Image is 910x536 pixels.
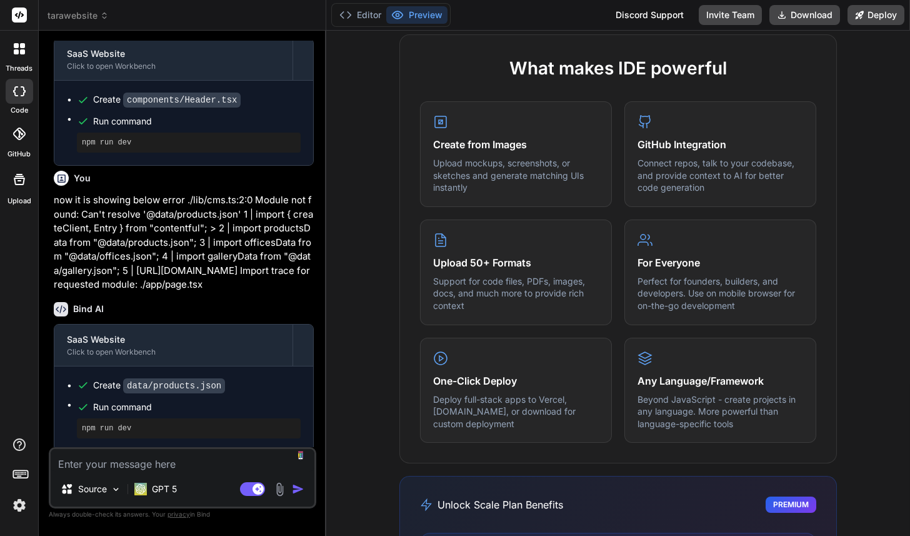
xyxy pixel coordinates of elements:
label: GitHub [7,149,31,159]
img: Pick Models [111,484,121,495]
p: Beyond JavaScript - create projects in any language. More powerful than language-specific tools [637,393,803,430]
p: Support for code files, PDFs, images, docs, and much more to provide rich context [433,275,599,312]
p: now it is showing below error ./lib/cms.ts:2:0 Module not found: Can't resolve '@data/products.js... [54,193,314,292]
button: Editor [334,6,386,24]
h4: One-Click Deploy [433,373,599,388]
p: Perfect for founders, builders, and developers. Use on mobile browser for on-the-go development [637,275,803,312]
button: Download [769,5,840,25]
p: Source [78,483,107,495]
h2: What makes IDE powerful [420,55,816,81]
button: Invite Team [699,5,762,25]
h4: Create from Images [433,137,599,152]
code: data/products.json [123,378,225,393]
code: components/Header.tsx [123,93,241,108]
button: Preview [386,6,447,24]
span: privacy [167,510,190,518]
img: settings [9,495,30,516]
label: threads [6,63,32,74]
label: Upload [7,196,31,206]
span: Run command [93,115,301,128]
button: SaaS WebsiteClick to open Workbench [54,325,292,366]
img: attachment [272,482,287,497]
div: Click to open Workbench [67,347,280,357]
span: Run command [93,401,301,413]
h6: You [74,172,91,185]
h3: Unlock Scale Plan Benefits [420,497,563,512]
div: Create [93,93,241,106]
img: icon [292,483,304,495]
span: tarawebsite [47,9,109,22]
p: Connect repos, talk to your codebase, and provide context to AI for better code generation [637,157,803,194]
div: Discord Support [608,5,691,25]
pre: npm run dev [82,423,296,433]
h4: GitHub Integration [637,137,803,152]
p: Always double-check its answers. Your in Bind [49,508,316,520]
button: SaaS WebsiteClick to open Workbench [54,39,292,80]
p: GPT 5 [152,483,177,495]
label: code [11,105,28,116]
div: SaaS Website [67,48,280,60]
h6: Bind AI [73,303,104,315]
h4: Any Language/Framework [637,373,803,388]
div: SaaS Website [67,333,280,346]
img: GPT 5 [134,483,147,495]
div: Premium [766,497,816,513]
p: Upload mockups, screenshots, or sketches and generate matching UIs instantly [433,157,599,194]
pre: npm run dev [82,138,296,148]
h4: For Everyone [637,255,803,270]
div: Create [93,379,225,392]
button: Deploy [847,5,904,25]
p: Deploy full-stack apps to Vercel, [DOMAIN_NAME], or download for custom deployment [433,393,599,430]
h4: Upload 50+ Formats [433,255,599,270]
div: Click to open Workbench [67,61,280,71]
